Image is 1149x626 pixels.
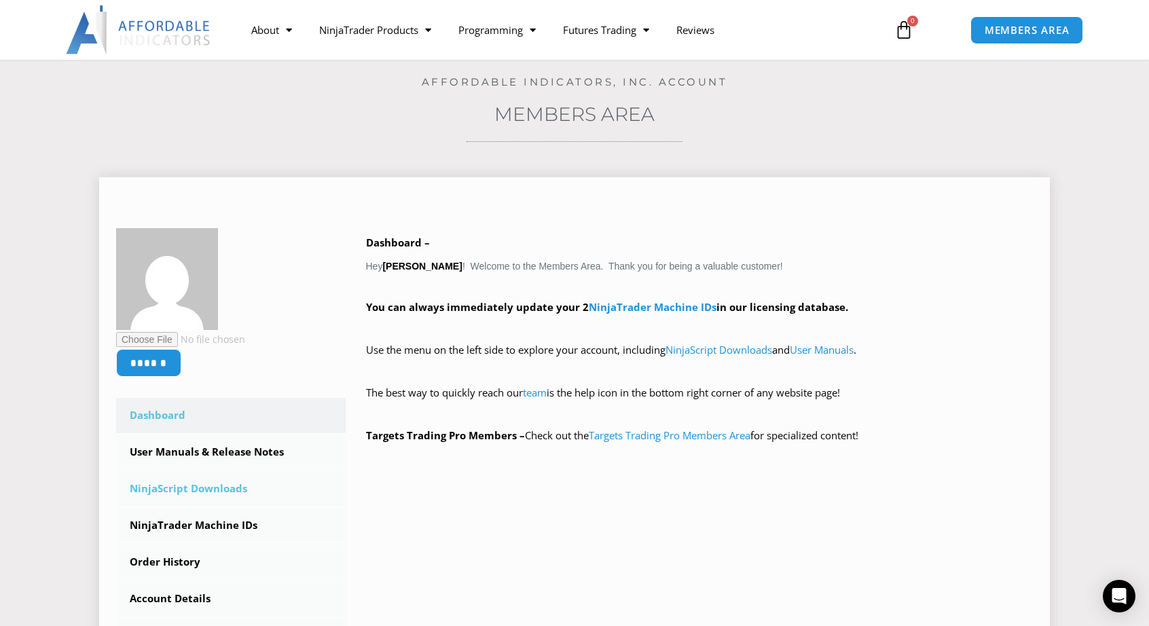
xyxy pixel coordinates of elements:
strong: Targets Trading Pro Members – [366,428,525,442]
a: Targets Trading Pro Members Area [589,428,750,442]
a: NinjaTrader Machine IDs [116,508,346,543]
a: About [238,14,306,45]
a: User Manuals & Release Notes [116,435,346,470]
div: Hey ! Welcome to the Members Area. Thank you for being a valuable customer! [366,234,1034,445]
a: Order History [116,545,346,580]
a: team [523,386,547,399]
a: Reviews [663,14,728,45]
a: Dashboard [116,398,346,433]
p: Check out the for specialized content! [366,426,1034,445]
a: NinjaScript Downloads [116,471,346,507]
a: MEMBERS AREA [970,16,1084,44]
a: NinjaTrader Machine IDs [589,300,716,314]
span: 0 [907,16,918,26]
div: Open Intercom Messenger [1103,580,1135,612]
strong: [PERSON_NAME] [382,261,462,272]
a: NinjaTrader Products [306,14,445,45]
a: User Manuals [790,343,854,356]
a: Members Area [494,103,655,126]
a: Programming [445,14,549,45]
span: MEMBERS AREA [985,25,1070,35]
a: 0 [874,10,934,50]
p: Use the menu on the left side to explore your account, including and . [366,341,1034,379]
p: The best way to quickly reach our is the help icon in the bottom right corner of any website page! [366,384,1034,422]
a: Account Details [116,581,346,616]
strong: You can always immediately update your 2 in our licensing database. [366,300,848,314]
a: Affordable Indicators, Inc. Account [422,75,728,88]
nav: Menu [238,14,879,45]
img: LogoAI | Affordable Indicators – NinjaTrader [66,5,212,54]
a: NinjaScript Downloads [665,343,772,356]
img: a494b84cbd3b50146e92c8d47044f99b8b062120adfec278539270dc0cbbfc9c [116,228,218,330]
a: Futures Trading [549,14,663,45]
b: Dashboard – [366,236,430,249]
